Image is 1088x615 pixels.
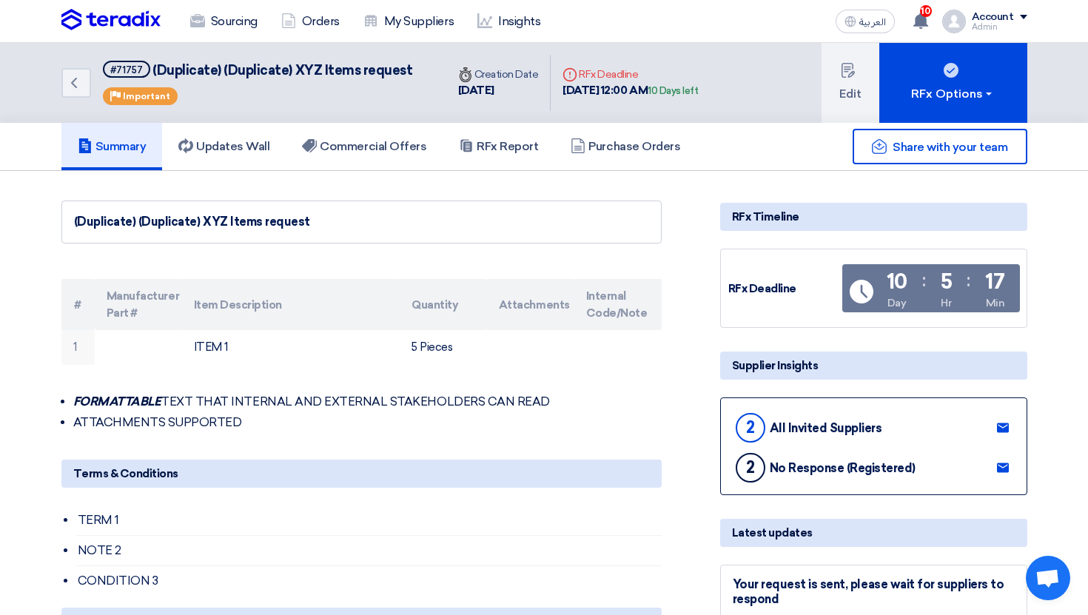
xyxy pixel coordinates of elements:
[123,91,170,101] span: Important
[986,295,1005,311] div: Min
[400,279,487,330] th: Quantity
[736,413,765,443] div: 2
[182,330,400,365] td: ITEM 1
[103,61,413,79] h5: (Duplicate) (Duplicate) XYZ Items request
[182,279,400,330] th: Item Description
[74,213,649,231] div: (Duplicate) (Duplicate) XYZ Items request
[73,466,178,482] span: Terms & Conditions
[487,279,574,330] th: Attachments
[302,139,426,154] h5: Commercial Offers
[720,203,1027,231] div: RFx Timeline
[770,461,916,475] div: No Response (Registered)
[73,394,662,409] li: TEXT THAT INTERNAL AND EXTERNAL STAKEHOLDERS CAN READ
[887,295,907,311] div: Day
[822,43,879,123] button: Edit
[269,5,352,38] a: Orders
[720,352,1027,380] div: Supplier Insights
[733,577,1015,605] div: Your request is sent, please wait for suppliers to respond
[972,23,1027,31] div: Admin
[400,330,487,365] td: 5 Pieces
[893,140,1007,154] span: Share with your team
[76,536,662,566] li: NOTE 2
[352,5,466,38] a: My Suppliers
[162,123,286,170] a: Updates Wall
[942,10,966,33] img: profile_test.png
[1026,556,1070,600] div: Open chat
[720,519,1027,547] div: Latest updates
[459,139,538,154] h5: RFx Report
[920,5,932,17] span: 10
[178,139,269,154] h5: Updates Wall
[887,272,907,292] div: 10
[152,62,412,78] span: (Duplicate) (Duplicate) XYZ Items request
[922,267,926,294] div: :
[911,85,995,103] div: RFx Options
[736,453,765,483] div: 2
[61,123,163,170] a: Summary
[985,272,1004,292] div: 17
[458,67,539,82] div: Creation Date
[879,43,1027,123] button: RFx Options
[967,267,970,294] div: :
[443,123,554,170] a: RFx Report
[78,139,147,154] h5: Summary
[286,123,443,170] a: Commercial Offers
[941,272,953,292] div: 5
[73,394,161,409] strong: FORMATTABLE
[73,415,662,430] li: ATTACHMENTS SUPPORTED
[563,67,698,82] div: RFx Deadline
[466,5,552,38] a: Insights
[76,566,662,596] li: CONDITION 3
[574,279,662,330] th: Internal Code/Note
[178,5,269,38] a: Sourcing
[972,11,1014,24] div: Account
[458,82,539,99] div: [DATE]
[110,65,143,75] div: #71757
[61,279,95,330] th: #
[648,84,698,98] div: 10 Days left
[941,295,951,311] div: Hr
[728,280,839,298] div: RFx Deadline
[563,82,698,99] div: [DATE] 12:00 AM
[61,330,95,365] td: 1
[571,139,680,154] h5: Purchase Orders
[770,421,882,435] div: All Invited Suppliers
[836,10,895,33] button: العربية
[859,17,886,27] span: العربية
[554,123,696,170] a: Purchase Orders
[95,279,182,330] th: Manufacturer Part #
[61,9,161,31] img: Teradix logo
[76,505,662,536] li: TERM 1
